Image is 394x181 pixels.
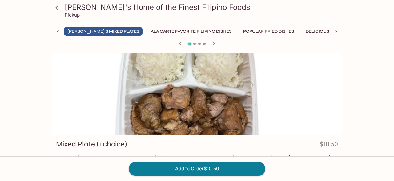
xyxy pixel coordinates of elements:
[52,53,342,135] div: Mixed Plate (1 choice)
[302,27,348,36] button: Delicious Soups
[64,27,143,36] button: [PERSON_NAME]'s Mixed Plates
[65,2,340,12] h3: [PERSON_NAME]'s Home of the Finest Filipino Foods
[65,12,80,18] p: Pickup
[240,27,297,36] button: Popular Fried Dishes
[320,139,338,151] h4: $10.50
[129,162,265,175] button: Add to Order$10.50
[147,27,235,36] button: Ala Carte Favorite Filipino Dishes
[56,139,127,149] h3: Mixed Plate (1 choice)
[56,154,338,160] p: Choose 1 from ala carte. Includes 2 scoops of white rice. Please Call Restaurant for PINAKBET ava...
